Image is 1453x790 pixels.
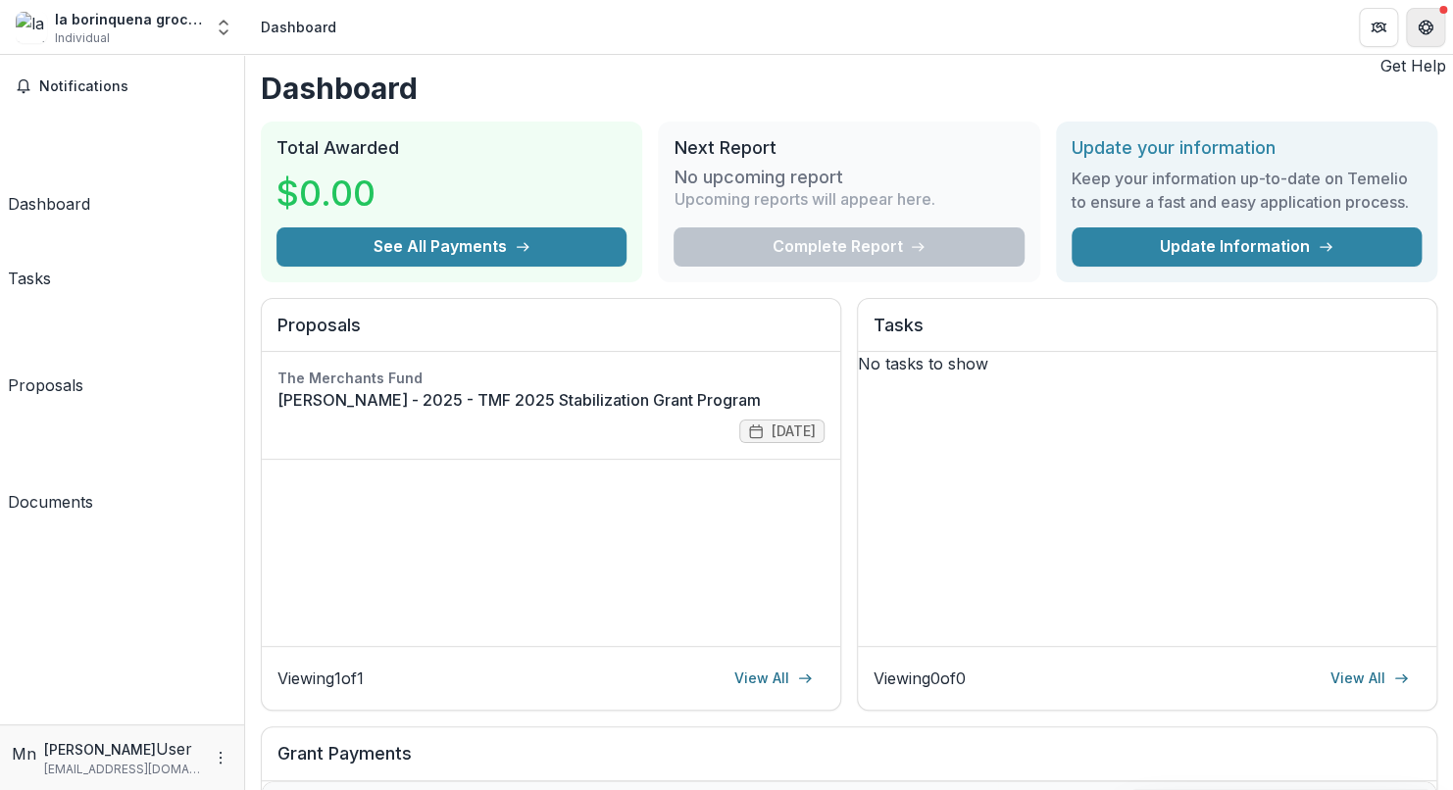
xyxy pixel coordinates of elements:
p: [EMAIL_ADDRESS][DOMAIN_NAME] [44,761,201,778]
h2: Grant Payments [277,743,1421,780]
h2: Proposals [277,315,825,352]
button: Partners [1359,8,1398,47]
h3: No upcoming report [674,167,842,188]
a: [PERSON_NAME] - 2025 - TMF 2025 Stabilization Grant Program [277,388,825,412]
button: Get Help [1406,8,1445,47]
div: Miriam negron [12,742,36,765]
button: Open entity switcher [210,8,237,47]
h3: Keep your information up-to-date on Temelio to ensure a fast and easy application process. [1072,167,1422,214]
div: Dashboard [261,17,336,37]
a: View All [1319,663,1421,694]
a: View All [723,663,825,694]
a: Dashboard [8,110,90,216]
p: No tasks to show [858,352,1436,375]
a: Documents [8,405,93,514]
div: Tasks [8,267,51,290]
button: See All Payments [276,227,626,267]
button: More [209,746,232,769]
span: Individual [55,29,110,47]
p: Viewing 0 of 0 [874,667,966,690]
p: User [156,737,192,761]
p: Upcoming reports will appear here. [674,187,934,211]
div: Documents [8,490,93,514]
div: Get Help [1379,54,1445,77]
div: Proposals [8,373,83,397]
h2: Update your information [1072,137,1422,159]
p: [PERSON_NAME] [44,739,156,760]
a: Tasks [8,223,51,290]
button: Notifications [8,71,236,102]
h2: Total Awarded [276,137,626,159]
h1: Dashboard [261,71,1437,106]
h3: $0.00 [276,167,376,220]
nav: breadcrumb [253,13,344,41]
p: Viewing 1 of 1 [277,667,364,690]
h2: Next Report [674,137,1024,159]
div: la borinquena grocery [55,9,202,29]
div: Dashboard [8,192,90,216]
span: Notifications [39,78,228,95]
h2: Tasks [874,315,1421,352]
a: Proposals [8,298,83,397]
img: la borinquena grocery [16,12,47,43]
a: Update Information [1072,227,1422,267]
